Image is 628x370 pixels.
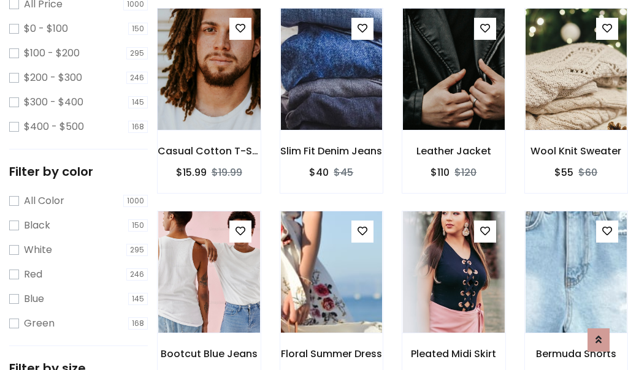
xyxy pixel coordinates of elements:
label: $200 - $300 [24,70,82,85]
label: $0 - $100 [24,21,68,36]
label: Green [24,316,55,331]
h6: Wool Knit Sweater [525,145,628,157]
del: $120 [454,165,477,179]
label: Black [24,218,50,233]
h6: $55 [554,167,573,178]
label: $100 - $200 [24,46,80,61]
h6: Leather Jacket [402,145,505,157]
span: 295 [126,244,148,256]
span: 295 [126,47,148,59]
span: 246 [126,268,148,281]
span: 145 [128,96,148,108]
h6: Bermuda Shorts [525,348,628,360]
label: $400 - $500 [24,119,84,134]
h6: $15.99 [176,167,207,178]
del: $19.99 [212,165,242,179]
h6: Pleated Midi Skirt [402,348,505,360]
label: White [24,243,52,257]
span: 246 [126,72,148,84]
span: 168 [128,121,148,133]
label: Red [24,267,42,282]
h6: Slim Fit Denim Jeans [280,145,383,157]
span: 145 [128,293,148,305]
del: $60 [578,165,597,179]
h5: Filter by color [9,164,148,179]
h6: $40 [309,167,329,178]
span: 150 [128,23,148,35]
label: $300 - $400 [24,95,83,110]
h6: Floral Summer Dress [280,348,383,360]
span: 1000 [123,195,148,207]
h6: Casual Cotton T-Shirt [158,145,261,157]
span: 168 [128,317,148,330]
label: All Color [24,194,64,208]
h6: Bootcut Blue Jeans [158,348,261,360]
h6: $110 [431,167,450,178]
del: $45 [334,165,353,179]
label: Blue [24,292,44,306]
span: 150 [128,219,148,232]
